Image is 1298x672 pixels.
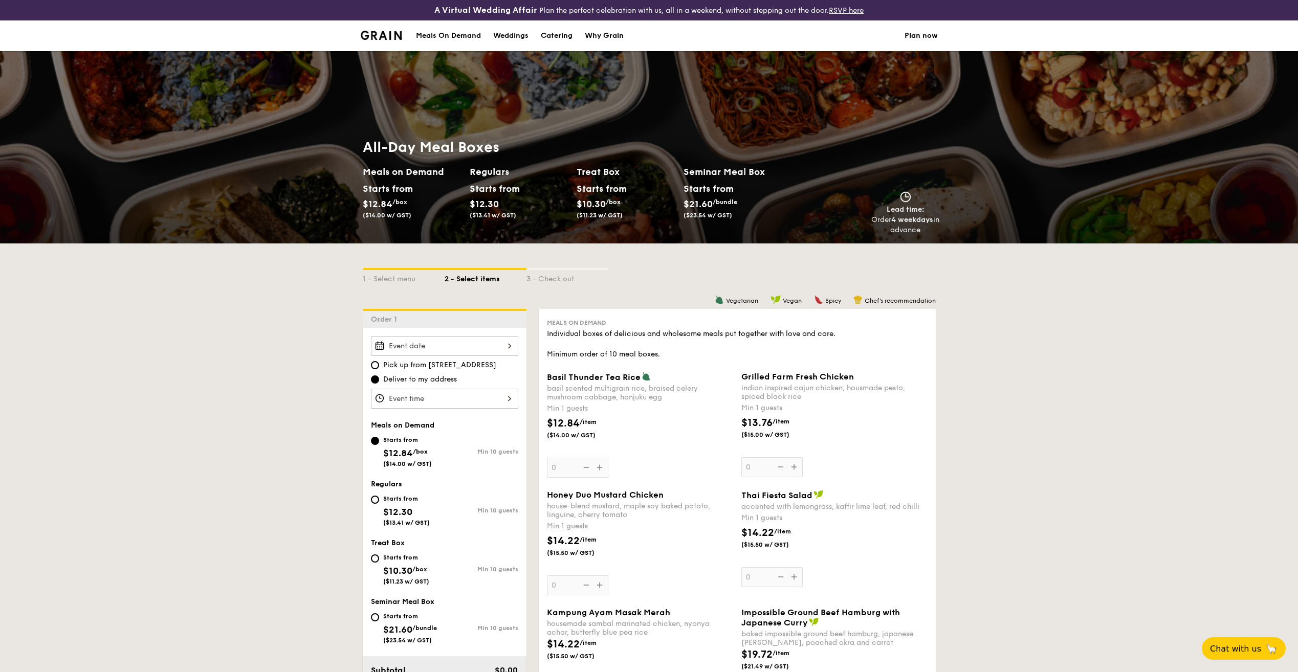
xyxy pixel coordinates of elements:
strong: 4 weekdays [891,215,933,224]
span: /item [773,418,789,425]
span: Seminar Meal Box [371,597,434,606]
span: $14.22 [547,638,580,651]
span: ($13.41 w/ GST) [470,212,516,219]
h2: Seminar Meal Box [684,165,790,179]
span: /item [580,418,597,425]
span: Honey Duo Mustard Chicken [547,490,664,500]
span: /box [413,448,428,455]
span: /box [392,198,407,206]
div: basil scented multigrain rice, braised celery mushroom cabbage, hanjuku egg [547,384,733,401]
span: $21.60 [684,198,713,210]
h2: Regulars [470,165,568,179]
div: Starts from [383,612,437,620]
img: icon-clock.2db775ea.svg [898,191,913,203]
div: Min 1 guests [741,513,928,523]
span: $10.30 [577,198,606,210]
input: Pick up from [STREET_ADDRESS] [371,361,379,369]
div: Min 1 guests [741,403,928,413]
h2: Treat Box [577,165,675,179]
img: icon-vegan.f8ff3823.svg [809,617,819,626]
span: Meals on Demand [547,319,606,326]
span: Chef's recommendation [865,297,936,304]
span: Treat Box [371,539,405,547]
div: Starts from [383,553,429,562]
span: $14.22 [547,535,580,547]
img: icon-vegetarian.fe4039eb.svg [715,295,724,304]
span: Spicy [825,297,841,304]
a: Why Grain [579,20,630,51]
div: Individual boxes of delicious and wholesome meals put together with love and care. Minimum order ... [547,329,928,360]
span: /bundle [713,198,737,206]
span: Lead time: [887,205,925,214]
span: ($11.23 w/ GST) [383,578,429,585]
a: Weddings [487,20,535,51]
input: Starts from$12.30($13.41 w/ GST)Min 10 guests [371,496,379,504]
span: ($15.50 w/ GST) [547,549,617,557]
div: accented with lemongrass, kaffir lime leaf, red chilli [741,502,928,511]
img: icon-chef-hat.a58ddaea.svg [853,295,863,304]
span: $12.84 [547,417,580,430]
input: Starts from$12.84/box($14.00 w/ GST)Min 10 guests [371,437,379,445]
span: $10.30 [383,565,412,576]
div: 1 - Select menu [363,270,445,284]
span: $19.72 [741,648,773,661]
span: Grilled Farm Fresh Chicken [741,372,854,382]
span: $12.30 [383,506,412,518]
span: /item [580,536,597,543]
img: icon-vegan.f8ff3823.svg [771,295,781,304]
span: Regulars [371,480,402,488]
span: 🦙 [1265,643,1278,655]
span: Kampung Ayam Masak Merah [547,608,670,617]
input: Event time [371,389,518,409]
span: ($23.54 w/ GST) [383,637,432,644]
span: Deliver to my address [383,374,457,385]
span: ($21.49 w/ GST) [741,662,811,670]
div: Starts from [684,181,733,196]
div: housemade sambal marinated chicken, nyonya achar, butterfly blue pea rice [547,619,733,637]
a: Logotype [361,31,402,40]
span: Thai Fiesta Salad [741,490,812,500]
h1: All-Day Meal Boxes [363,138,790,156]
span: /box [412,566,427,573]
div: Min 10 guests [445,507,518,514]
span: Meals on Demand [371,421,434,430]
div: Starts from [577,181,622,196]
input: Starts from$10.30/box($11.23 w/ GST)Min 10 guests [371,554,379,563]
span: $21.60 [383,624,412,635]
span: /item [774,528,791,535]
span: /bundle [412,624,437,632]
div: Meals On Demand [416,20,481,51]
span: Vegetarian [726,297,758,304]
span: Basil Thunder Tea Rice [547,372,641,382]
div: Weddings [493,20,529,51]
span: ($14.00 w/ GST) [363,212,411,219]
input: Deliver to my address [371,375,379,384]
span: $12.84 [383,447,413,459]
a: Meals On Demand [410,20,487,51]
span: ($13.41 w/ GST) [383,519,430,526]
div: Min 1 guests [547,521,733,531]
h4: A Virtual Wedding Affair [434,4,537,16]
span: Chat with us [1210,644,1261,654]
img: icon-vegetarian.fe4039eb.svg [642,372,651,381]
div: Starts from [363,181,408,196]
div: baked impossible ground beef hamburg, japanese [PERSON_NAME], poached okra and carrot [741,630,928,647]
span: ($23.54 w/ GST) [684,212,732,219]
span: ($15.50 w/ GST) [741,541,811,549]
a: Catering [535,20,579,51]
span: $12.30 [470,198,499,210]
div: house-blend mustard, maple soy baked potato, linguine, cherry tomato [547,502,733,519]
h2: Meals on Demand [363,165,461,179]
div: Why Grain [585,20,624,51]
a: RSVP here [829,6,864,15]
div: Starts from [383,495,430,503]
div: Catering [541,20,573,51]
div: indian inspired cajun chicken, housmade pesto, spiced black rice [741,384,928,401]
a: Plan now [905,20,938,51]
img: icon-spicy.37a8142b.svg [814,295,823,304]
div: Starts from [383,436,432,444]
span: Impossible Ground Beef Hamburg with Japanese Curry [741,608,900,628]
span: /item [580,639,597,646]
span: ($14.00 w/ GST) [547,431,617,439]
img: Grain [361,31,402,40]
